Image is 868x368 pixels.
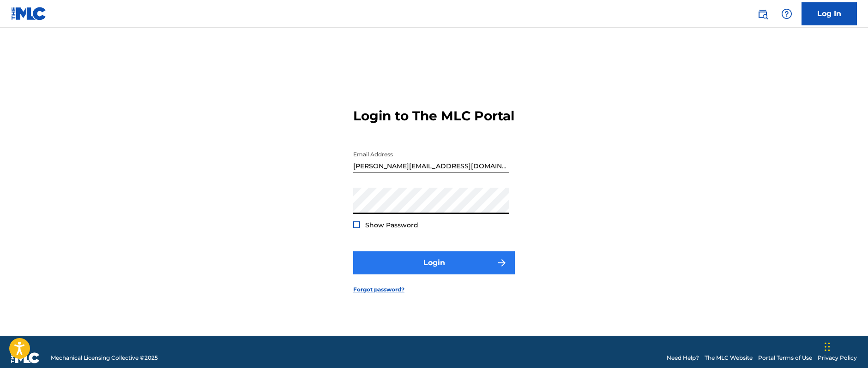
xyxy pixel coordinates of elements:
[667,354,699,362] a: Need Help?
[802,2,857,25] a: Log In
[353,108,514,124] h3: Login to The MLC Portal
[353,251,515,274] button: Login
[753,5,772,23] a: Public Search
[11,352,40,363] img: logo
[353,285,404,294] a: Forgot password?
[496,257,507,268] img: f7272a7cc735f4ea7f67.svg
[51,354,158,362] span: Mechanical Licensing Collective © 2025
[822,324,868,368] iframe: Chat Widget
[705,354,753,362] a: The MLC Website
[757,8,768,19] img: search
[365,221,418,229] span: Show Password
[758,354,812,362] a: Portal Terms of Use
[825,333,830,361] div: Drag
[11,7,47,20] img: MLC Logo
[778,5,796,23] div: Help
[818,354,857,362] a: Privacy Policy
[781,8,792,19] img: help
